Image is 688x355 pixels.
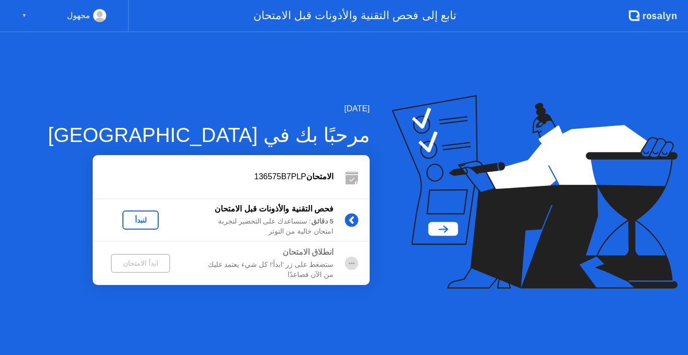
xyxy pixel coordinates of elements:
b: فحص التقنية والأذونات قبل الامتحان [215,204,333,213]
div: 136575B7PLP [93,171,333,183]
div: لنبدأ [126,216,155,224]
div: ستضغط على زر 'ابدأ'! كل شيء يعتمد عليك من الآن فصاعدًا [188,260,333,280]
div: مجهول [67,9,90,22]
div: ▼ [22,9,27,22]
div: مرحبًا بك في [GEOGRAPHIC_DATA] [48,120,370,150]
b: 5 دقائق [311,218,333,225]
div: ابدأ الامتحان [115,259,166,267]
div: [DATE] [48,103,370,115]
b: الامتحان [306,172,333,181]
div: : سنساعدك على التحضير لتجربة امتحان خالية من التوتر [188,217,333,237]
button: لنبدأ [122,210,159,230]
button: ابدأ الامتحان [111,254,170,273]
b: انطلاق الامتحان [283,248,333,256]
